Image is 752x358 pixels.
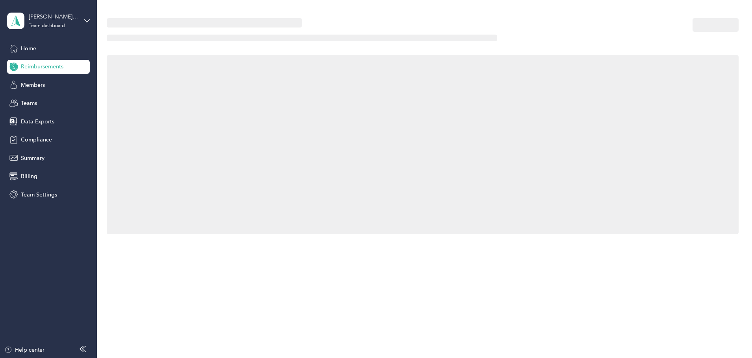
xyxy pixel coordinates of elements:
button: Help center [4,346,44,354]
div: Team dashboard [29,24,65,28]
span: Team Settings [21,191,57,199]
span: Home [21,44,36,53]
span: Summary [21,154,44,162]
span: Reimbursements [21,62,63,71]
span: Billing [21,172,37,180]
span: Teams [21,99,37,107]
span: Compliance [21,136,52,144]
span: Data Exports [21,117,54,126]
iframe: Everlance-gr Chat Button Frame [708,314,752,358]
span: Members [21,81,45,89]
div: [PERSON_NAME] Beverage [29,13,78,21]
